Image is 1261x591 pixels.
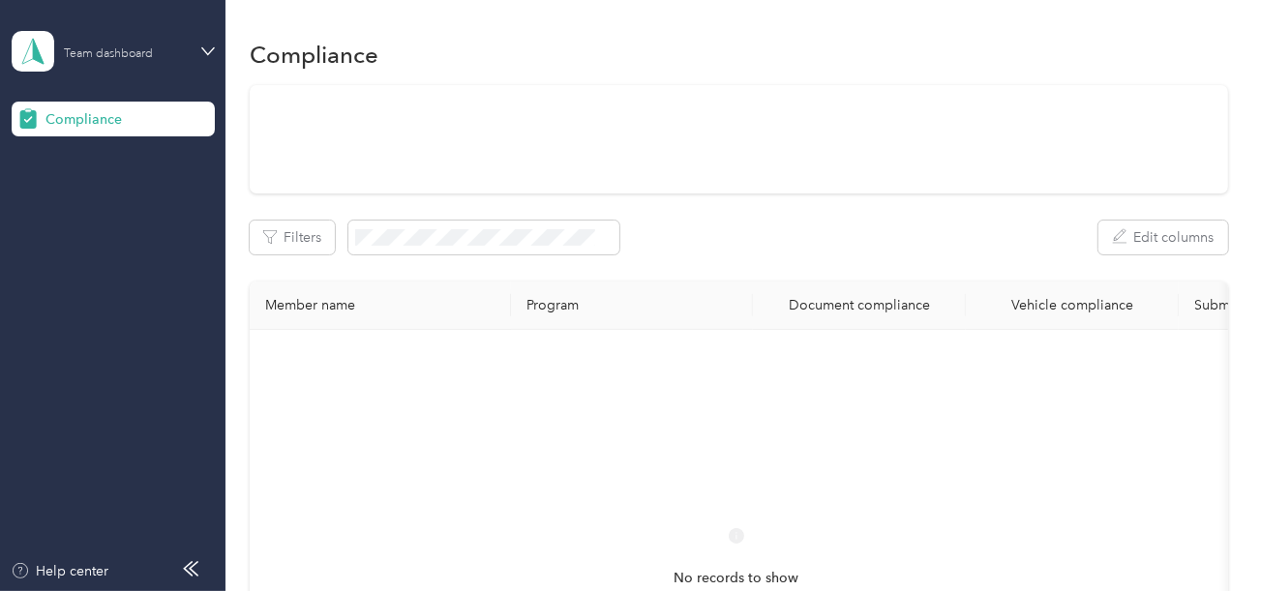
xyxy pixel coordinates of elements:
[1153,483,1261,591] iframe: Everlance-gr Chat Button Frame
[1098,221,1228,254] button: Edit columns
[45,109,122,130] span: Compliance
[674,568,798,589] span: No records to show
[64,48,153,60] div: Team dashboard
[11,561,109,581] button: Help center
[768,297,950,313] div: Document compliance
[250,44,378,65] h1: Compliance
[250,221,335,254] button: Filters
[511,281,753,330] th: Program
[250,281,511,330] th: Member name
[981,297,1163,313] div: Vehicle compliance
